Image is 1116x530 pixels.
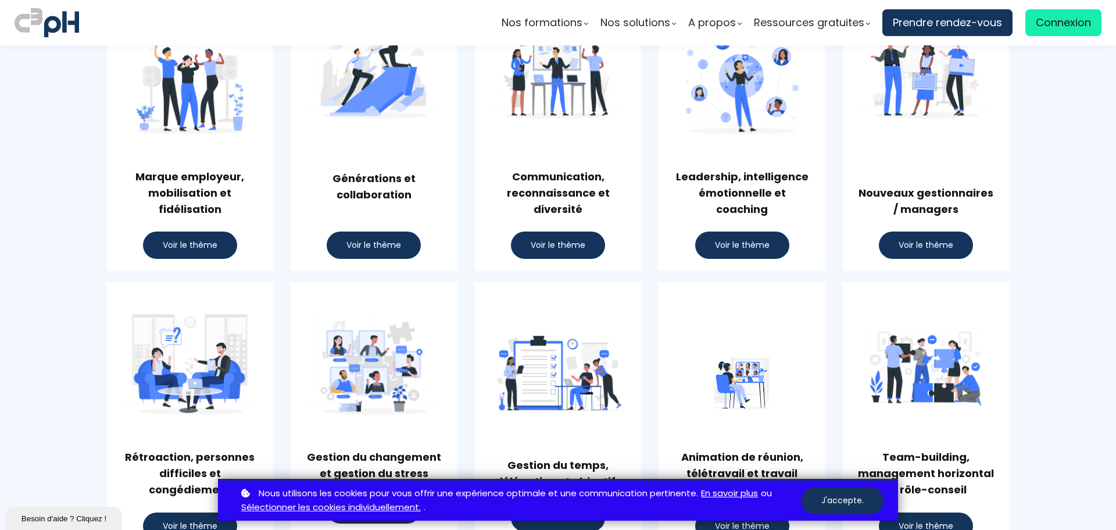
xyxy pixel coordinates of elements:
[706,348,778,420] img: e11f3e080a8a0382862d119fc044c050.png
[259,486,698,501] span: Nous utilisons les cookies pour vous offrir une expérience optimale et une communication pertinente.
[507,169,610,216] strong: Communication, reconnaissance et diversité
[531,239,585,251] span: Voir le thème
[6,504,124,530] iframe: chat widget
[681,450,803,497] strong: Animation de réunion, télétravail et travail hybride
[1025,9,1101,36] a: Connexion
[688,14,736,31] span: A propos
[858,450,994,497] strong: Team-building, management horizontal et rôle-conseil
[143,232,237,259] button: Voir le thème
[15,6,79,40] img: logo C3PH
[495,458,621,489] strong: Gestion du temps, délégation et objectifs
[802,487,884,514] button: J'accepte.
[701,486,758,501] a: En savoir plus
[600,14,670,31] span: Nos solutions
[327,232,421,259] button: Voir le thème
[857,1,995,138] img: 05ea54878ae5a9a9031f9ccb029af94a.png
[893,14,1002,31] span: Prendre rendez-vous
[1036,14,1091,31] span: Connexion
[676,169,809,216] strong: Leadership, intelligence émotionnelle et coaching
[163,239,217,251] span: Voir le thème
[489,305,627,443] img: 4500158599961b56ff74b46d500da45f.png
[695,232,789,259] button: Voir le thème
[899,239,953,251] span: Voir le thème
[305,297,443,435] img: d794b6a62834fe63455bb50a1d6d0001.png
[125,450,255,497] strong: Rétroaction, personnes difficiles et congédiement
[857,297,995,435] img: 6c486b4a16da6227b8b4f1bcba3e8f31.png
[879,232,973,259] button: Voir le thème
[241,500,421,515] a: Sélectionner les cookies individuellement.
[882,9,1013,36] a: Prendre rendez-vous
[332,171,416,202] strong: Générations et collaboration
[673,16,811,154] img: a35ce83aa182a01bc7893a03232fdb3d.png
[135,169,244,216] strong: Marque employeur, mobilisation et fidélisation
[502,14,582,31] span: Nos formations
[121,16,259,154] img: 0fa4b91a21e9b13644d902463eab3498.png
[715,239,770,251] span: Voir le thème
[305,1,443,138] img: 8fb5e0a6cad24c8d1c60134f498e58ec.png
[511,232,605,259] button: Voir le thème
[489,2,627,140] img: ce3d7b0e2855cbf3641120bdd36f23e1.png
[754,14,864,31] span: Ressources gratuites
[307,450,441,481] strong: Gestion du changement et gestion du stress
[859,186,993,216] strong: Nouveaux gestionnaires / managers
[346,239,401,251] span: Voir le thème
[121,297,259,435] img: 0143b36c88b95cadbd97c8bfe7145100.png
[238,486,802,515] p: ou .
